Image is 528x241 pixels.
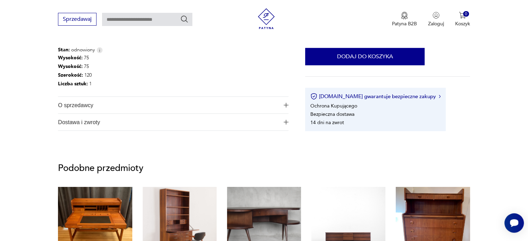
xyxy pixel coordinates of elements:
p: 75 [58,53,92,62]
p: 120 [58,71,92,79]
b: Wysokość : [58,54,83,61]
a: Ikona medaluPatyna B2B [392,12,417,27]
p: Podobne przedmioty [58,164,470,172]
b: Szerokość : [58,72,83,78]
b: Wysokość : [58,63,83,70]
img: Ikona strzałki w prawo [439,95,441,98]
p: 1 [58,79,92,88]
img: Ikonka użytkownika [433,12,439,19]
p: 75 [58,62,92,71]
button: Ikona plusaDostawa i zwroty [58,114,288,130]
button: [DOMAIN_NAME] gwarantuje bezpieczne zakupy [310,93,441,100]
span: O sprzedawcy [58,97,279,113]
p: Koszyk [455,20,470,27]
button: Patyna B2B [392,12,417,27]
button: Dodaj do koszyka [305,48,425,65]
img: Ikona koszyka [459,12,466,19]
b: Stan: [58,46,70,53]
div: 0 [463,11,469,17]
button: Szukaj [180,15,188,23]
p: Patyna B2B [392,20,417,27]
h3: Szczegóły produktu [58,35,288,46]
li: 14 dni na zwrot [310,119,344,126]
img: Ikona plusa [284,120,288,124]
img: Ikona medalu [401,12,408,19]
button: Sprzedawaj [58,13,97,26]
button: Ikona plusaO sprzedawcy [58,97,288,113]
button: Zaloguj [428,12,444,27]
img: Ikona certyfikatu [310,93,317,100]
li: Ochrona Kupującego [310,102,357,109]
iframe: Smartsupp widget button [504,213,524,233]
a: Sprzedawaj [58,17,97,22]
button: 0Koszyk [455,12,470,27]
li: Bezpieczna dostawa [310,111,354,117]
span: odnowiony [58,46,95,53]
img: Patyna - sklep z meblami i dekoracjami vintage [256,8,277,29]
img: Ikona plusa [284,103,288,107]
img: Info icon [97,47,103,53]
p: Zaloguj [428,20,444,27]
b: Liczba sztuk: [58,80,88,87]
span: Dostawa i zwroty [58,114,279,130]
